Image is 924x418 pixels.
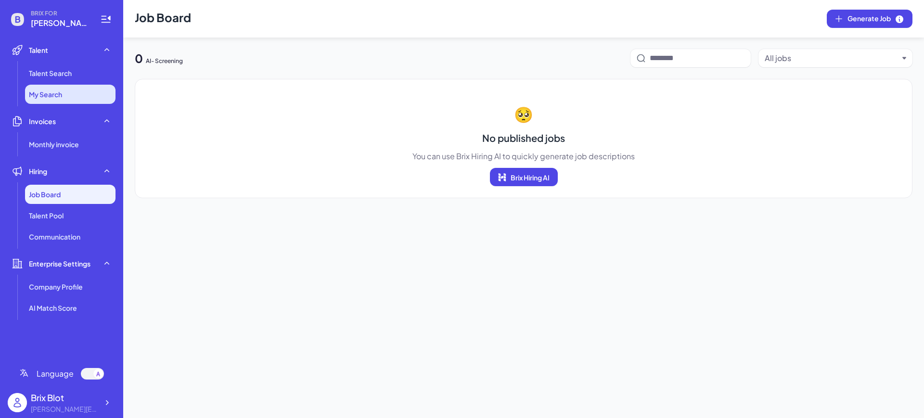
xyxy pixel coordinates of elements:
[412,151,635,162] span: You can use Brix Hiring AI to quickly generate job descriptions
[8,393,27,412] img: user_logo.png
[482,131,565,145] span: No published jobs
[847,13,904,24] span: Generate Job
[511,173,550,182] span: Brix Hiring AI
[37,368,74,380] span: Language
[29,45,48,55] span: Talent
[29,139,79,149] span: Monthly invoice
[146,57,183,64] span: AI- Screening
[135,51,143,65] span: 0
[29,166,47,176] span: Hiring
[514,102,533,126] span: 🥺
[29,282,83,291] span: Company Profile
[490,168,558,186] button: Brix Hiring AI
[29,259,90,268] span: Enterprise Settings
[31,404,98,414] div: blake@joinbrix.com
[765,52,791,64] div: All jobs
[31,10,89,17] span: BRIX FOR
[29,68,72,78] span: Talent Search
[29,190,61,199] span: Job Board
[29,303,77,313] span: AI Match Score
[827,10,912,28] button: Generate Job
[29,89,62,99] span: My Search
[31,17,89,29] span: blake@joinbrix.com
[29,211,64,220] span: Talent Pool
[31,391,98,404] div: Brix Blot
[765,52,898,64] button: All jobs
[29,116,56,126] span: Invoices
[29,232,80,241] span: Communication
